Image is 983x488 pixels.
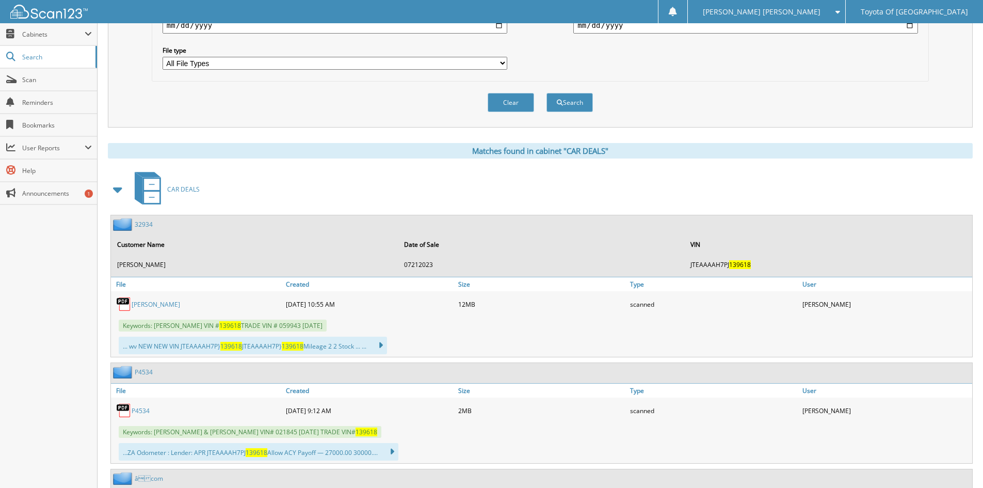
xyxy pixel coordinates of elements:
span: Scan [22,75,92,84]
span: Announcements [22,189,92,198]
div: 2MB [456,400,628,421]
div: [DATE] 10:55 AM [283,294,456,314]
span: Help [22,166,92,175]
div: Matches found in cabinet "CAR DEALS" [108,143,973,159]
input: end [573,17,918,34]
div: ... wv NEW NEW VIN JTEAAAAH7P} JTEAAAAH7P} Mileage 2 2 Stock ... ... [119,337,387,354]
img: folder2.png [113,366,135,379]
a: Created [283,384,456,398]
span: Toyota Of [GEOGRAPHIC_DATA] [861,9,968,15]
a: [PERSON_NAME] [132,300,180,309]
span: Search [22,53,90,61]
span: 139618 [246,448,267,457]
span: 139618 [219,321,241,330]
span: CAR DEALS [167,185,200,194]
th: Customer Name [112,234,398,255]
a: User [800,277,972,291]
a: Type [627,384,800,398]
th: Date of Sale [399,234,685,255]
a: File [111,277,283,291]
td: JTEAAAAH7PJ [685,256,971,273]
a: P4534 [132,406,150,415]
a: P4534 [135,368,153,376]
span: 139618 [356,428,377,436]
div: 1 [85,190,93,198]
div: scanned [627,294,800,314]
img: folder2.png [113,472,135,485]
a: CAR DEALS [128,169,200,210]
div: [PERSON_NAME] [800,294,972,314]
a: File [111,384,283,398]
span: Keywords: [PERSON_NAME] VIN # TRADE VIN # 059943 [DATE] [119,320,327,332]
a: Created [283,277,456,291]
span: User Reports [22,144,85,152]
td: [PERSON_NAME] [112,256,398,273]
span: Keywords: [PERSON_NAME] & [PERSON_NAME] VIN# 021845 [DATE] TRADE VIN# [119,426,381,438]
td: 07212023 [399,256,685,273]
a: Size [456,384,628,398]
img: folder2.png [113,218,135,231]
span: Reminders [22,98,92,107]
div: [PERSON_NAME] [800,400,972,421]
img: scan123-logo-white.svg [10,5,88,19]
a: User [800,384,972,398]
label: File type [163,46,507,55]
input: start [163,17,507,34]
span: Bookmarks [22,121,92,130]
img: PDF.png [116,296,132,312]
span: 139618 [729,260,751,269]
a: 32934 [135,220,153,229]
span: 139618 [220,342,242,351]
div: ...ZA Odometer : Lender: APR JTEAAAAH7PJ Allow ACY Payoff — 27000.00 30000.... [119,443,398,461]
div: [DATE] 9:12 AM [283,400,456,421]
a: âcom [135,474,163,483]
span: [PERSON_NAME] [PERSON_NAME] [703,9,820,15]
button: Search [546,93,593,112]
div: 12MB [456,294,628,314]
a: Size [456,277,628,291]
span: 139618 [282,342,303,351]
a: Type [627,277,800,291]
span: Cabinets [22,30,85,39]
img: PDF.png [116,403,132,418]
th: VIN [685,234,971,255]
div: scanned [627,400,800,421]
button: Clear [488,93,534,112]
